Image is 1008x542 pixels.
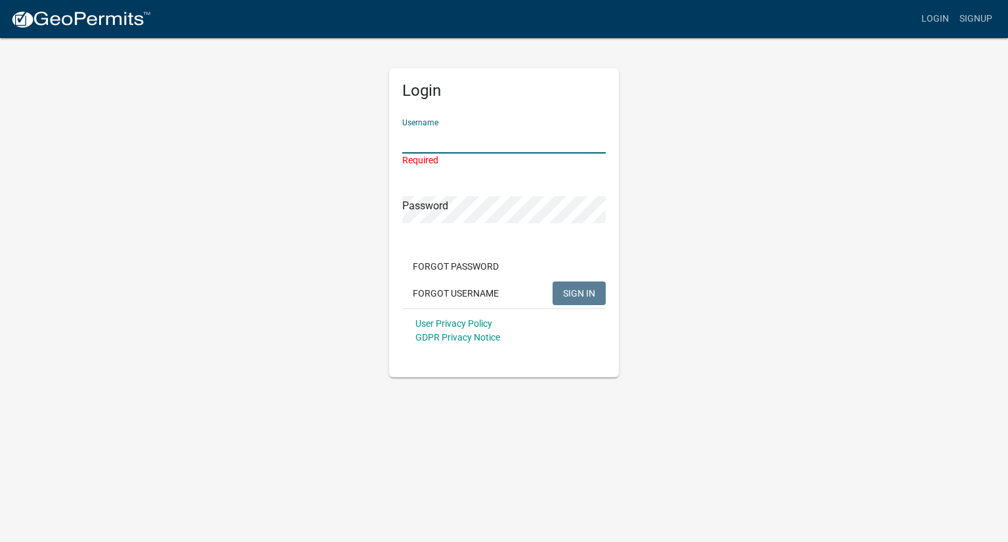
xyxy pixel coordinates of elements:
button: SIGN IN [553,281,606,305]
a: Login [916,7,954,31]
span: SIGN IN [563,287,595,298]
button: Forgot Password [402,255,509,278]
div: Required [402,154,606,167]
a: User Privacy Policy [415,318,492,329]
button: Forgot Username [402,281,509,305]
a: GDPR Privacy Notice [415,332,500,343]
a: Signup [954,7,997,31]
h5: Login [402,81,606,100]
